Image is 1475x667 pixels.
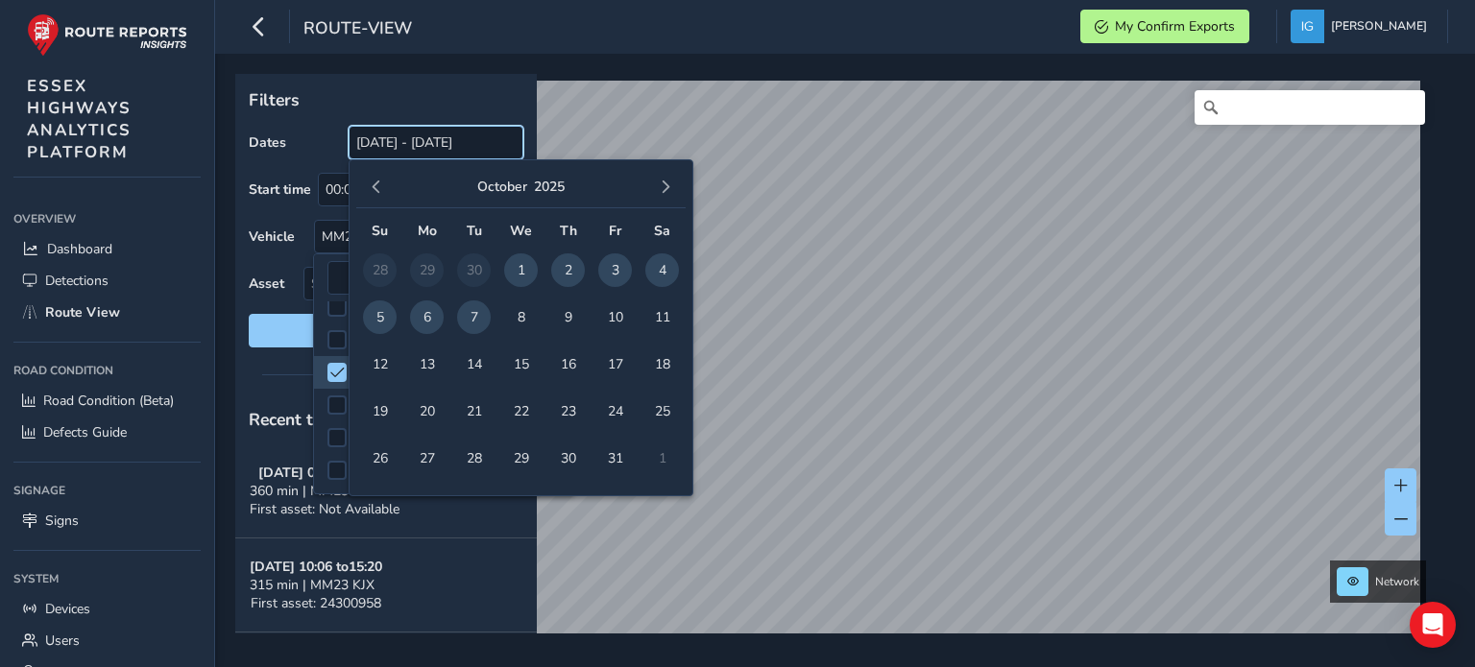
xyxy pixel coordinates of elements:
button: [PERSON_NAME] [1291,10,1434,43]
span: Network [1375,574,1419,589]
div: Open Intercom Messenger [1410,602,1456,648]
span: Mo [418,222,437,240]
span: Select an asset code [304,268,491,299]
span: 14 [457,347,491,381]
div: Signage [13,476,201,505]
span: We [510,222,532,240]
span: 29 [504,441,538,475]
span: 18 [645,347,679,381]
span: Road Condition (Beta) [43,392,174,410]
span: 9 [551,300,585,334]
label: Start time [249,180,311,199]
span: Route View [45,303,120,322]
label: Vehicle [249,227,295,246]
a: Devices [13,593,201,625]
span: 8 [504,300,538,334]
strong: [DATE] 07:05 to 13:04 [258,464,391,482]
span: 2 [551,253,585,287]
span: Reset filters [263,322,509,340]
span: 5 [363,300,397,334]
span: Tu [467,222,482,240]
span: 1 [504,253,538,287]
label: Dates [249,133,286,152]
button: Reset filters [249,314,523,347]
span: First asset: 24300958 [251,594,381,612]
span: Defects Guide [43,423,127,441]
span: 315 min | MM23 KJX [250,576,375,594]
span: ESSEX HIGHWAYS ANALYTICS PLATFORM [27,75,132,163]
a: Users [13,625,201,656]
div: Overview [13,204,201,233]
span: 25 [645,394,679,428]
span: Devices [45,600,90,618]
span: 24 [598,394,632,428]
div: System [13,564,201,593]
span: 26 [363,441,397,475]
button: [DATE] 10:06 to15:20315 min | MM23 KJXFirst asset: 24300958 [235,538,537,632]
button: 2025 [534,178,565,196]
span: 23 [551,394,585,428]
span: 360 min | MM23 KJX [250,482,375,500]
span: First asset: Not Available [250,500,399,518]
button: [DATE] 07:05 to13:04360 min | MM23 KJXFirst asset: Not Available [235,444,537,538]
span: 13 [410,347,444,381]
a: Defects Guide [13,417,201,448]
p: Filters [249,87,523,112]
div: MM23 KJX [315,221,491,252]
span: Recent trips [249,408,343,431]
button: My Confirm Exports [1080,10,1249,43]
span: 30 [551,441,585,475]
div: Road Condition [13,356,201,385]
span: 7 [457,300,491,334]
span: 12 [363,347,397,381]
img: rr logo [27,13,187,57]
a: Detections [13,265,201,297]
span: 21 [457,394,491,428]
canvas: Map [242,81,1420,655]
span: Dashboard [47,240,112,258]
span: Fr [609,222,621,240]
span: Sa [654,222,670,240]
a: Route View [13,297,201,328]
a: Road Condition (Beta) [13,385,201,417]
a: Signs [13,505,201,536]
span: 31 [598,441,632,475]
span: 16 [551,347,585,381]
span: Th [560,222,577,240]
a: Dashboard [13,233,201,265]
span: 22 [504,394,538,428]
strong: [DATE] 10:06 to 15:20 [250,558,382,576]
span: route-view [303,16,412,43]
span: Users [45,631,80,650]
span: 4 [645,253,679,287]
span: Su [372,222,388,240]
span: [PERSON_NAME] [1331,10,1427,43]
span: 6 [410,300,444,334]
span: 28 [457,441,491,475]
span: Detections [45,272,109,290]
span: 19 [363,394,397,428]
span: Signs [45,512,79,530]
button: October [477,178,527,196]
span: 10 [598,300,632,334]
span: My Confirm Exports [1115,17,1235,36]
span: 20 [410,394,444,428]
span: 17 [598,347,632,381]
span: 27 [410,441,444,475]
span: 15 [504,347,538,381]
input: Search [1195,90,1425,125]
span: 3 [598,253,632,287]
label: Asset [249,274,284,293]
img: diamond-layout [1291,10,1324,43]
span: 11 [645,300,679,334]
